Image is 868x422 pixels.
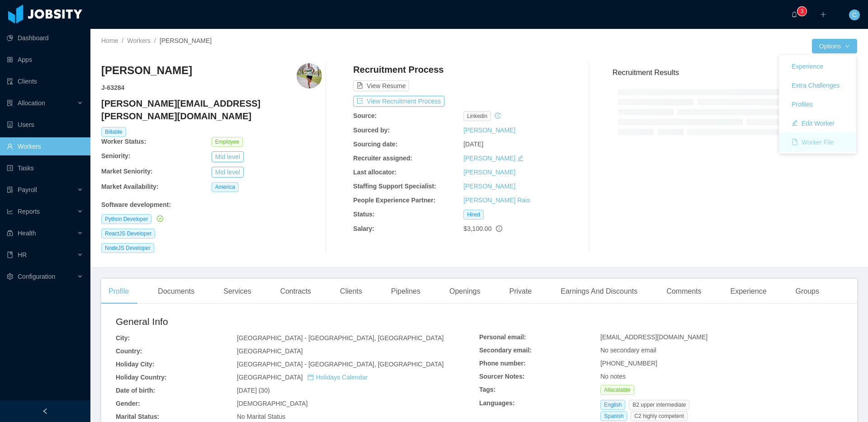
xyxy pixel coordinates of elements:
b: Personal email: [479,333,526,341]
span: English [600,400,625,410]
b: Software development : [101,201,171,208]
a: icon: robotUsers [7,116,83,134]
div: Contracts [273,279,318,304]
button: Experience [784,59,830,74]
b: Gender: [116,400,140,407]
button: icon: editEdit Worker [784,116,842,131]
a: icon: exportView Recruitment Process [353,98,444,105]
button: Mid level [212,151,244,162]
span: HR [18,251,27,258]
span: B2 upper intermediate [629,400,689,410]
button: Profiles [784,97,820,112]
span: info-circle [496,225,502,232]
button: icon: fileWorker File [784,135,841,150]
b: Last allocator: [353,169,396,176]
button: Optionsicon: down [812,39,857,53]
i: icon: book [7,252,13,258]
i: icon: solution [7,100,13,106]
a: icon: editEdit Worker [779,114,856,133]
a: [PERSON_NAME] [463,127,515,134]
div: Experience [723,279,774,304]
strong: J- 63284 [101,84,124,91]
b: People Experience Partner: [353,197,435,204]
span: Billable [101,127,126,137]
b: Staffing Support Specialist: [353,183,436,190]
span: [DEMOGRAPHIC_DATA] [237,400,308,407]
a: icon: file-textView Resume [353,82,409,89]
h3: [PERSON_NAME] [101,63,192,78]
h3: Recruitment Results [613,67,857,78]
div: Groups [788,279,826,304]
b: Holiday Country: [116,374,167,381]
span: No notes [600,373,626,380]
button: icon: exportView Recruitment Process [353,96,444,107]
span: [PHONE_NUMBER] [600,360,657,367]
div: Clients [333,279,369,304]
span: [EMAIL_ADDRESS][DOMAIN_NAME] [600,333,708,341]
span: No Marital Status [237,413,285,420]
span: / [122,37,123,44]
i: icon: check-circle [157,216,163,222]
span: C2 highly competent [631,411,687,421]
button: icon: file-textView Resume [353,80,409,91]
b: Sourcing date: [353,141,397,148]
p: 3 [801,7,804,16]
i: icon: plus [820,11,826,18]
a: icon: fileWorker File [779,133,856,152]
div: Earnings And Discounts [553,279,645,304]
h4: [PERSON_NAME][EMAIL_ADDRESS][PERSON_NAME][DOMAIN_NAME] [101,97,322,122]
i: icon: calendar [307,374,314,380]
b: Marital Status: [116,413,159,420]
span: [GEOGRAPHIC_DATA] [237,374,368,381]
b: Seniority: [101,152,131,159]
a: Experience [779,57,856,76]
span: Allocatable [600,385,634,395]
b: Languages: [479,399,515,407]
b: Tags: [479,386,495,393]
span: $3,100.00 [463,225,491,232]
span: Configuration [18,273,55,280]
span: [GEOGRAPHIC_DATA] - [GEOGRAPHIC_DATA], [GEOGRAPHIC_DATA] [237,334,443,342]
button: Mid level [212,167,244,178]
a: Extra Challenges [779,76,856,95]
b: Holiday City: [116,361,155,368]
b: Salary: [353,225,374,232]
b: Worker Status: [101,138,146,145]
span: NodeJS Developer [101,243,154,253]
a: Profiles [779,95,856,114]
a: [PERSON_NAME] [463,183,515,190]
span: Health [18,230,36,237]
div: Profile [101,279,136,304]
span: Employee [212,137,243,147]
i: icon: bell [791,11,797,18]
b: Date of birth: [116,387,155,394]
span: Spanish [600,411,627,421]
a: Workers [127,37,151,44]
img: c27a4fd4-ef69-4185-af1c-33888a17a16d_67d2ed10837c9-400w.png [297,63,322,89]
span: / [154,37,156,44]
i: icon: line-chart [7,208,13,215]
b: City: [116,334,130,342]
b: Phone number: [479,360,526,367]
div: Comments [659,279,708,304]
div: Private [502,279,539,304]
a: icon: profileTasks [7,159,83,177]
b: Status: [353,211,374,218]
b: Sourced by: [353,127,390,134]
span: Allocation [18,99,45,107]
span: Reports [18,208,40,215]
b: Secondary email: [479,347,532,354]
i: icon: setting [7,273,13,280]
b: Market Seniority: [101,168,153,175]
b: Country: [116,347,142,355]
button: Extra Challenges [784,78,847,93]
div: Openings [442,279,488,304]
a: icon: auditClients [7,72,83,90]
span: linkedin [463,111,491,121]
a: icon: appstoreApps [7,51,83,69]
span: No secondary email [600,347,656,354]
b: Sourcer Notes: [479,373,524,380]
h2: General Info [116,314,479,329]
a: icon: check-circle [155,215,163,222]
i: icon: medicine-box [7,230,13,236]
